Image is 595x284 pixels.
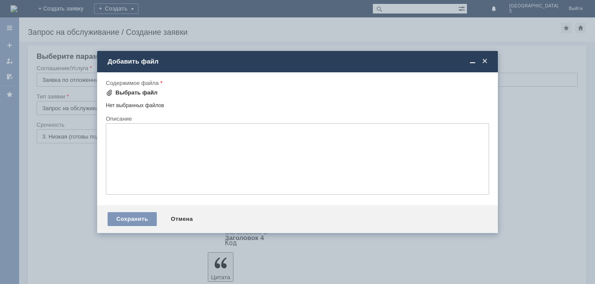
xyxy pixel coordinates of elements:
div: Выбрать файл [115,89,158,96]
div: Добавить файл [108,57,489,65]
div: [PERSON_NAME] удалить отложенные чеки [PERSON_NAME] [PERSON_NAME]. [3,3,127,17]
span: Закрыть [480,57,489,65]
div: Нет выбранных файлов [106,99,489,109]
span: Свернуть (Ctrl + M) [468,57,477,65]
div: Содержимое файла [106,80,487,86]
div: Описание [106,116,487,122]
